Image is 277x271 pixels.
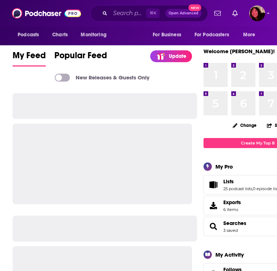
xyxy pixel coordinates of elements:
span: Charts [52,30,68,40]
a: Searches [223,220,246,226]
span: My Feed [13,50,46,65]
span: Open Advanced [169,12,198,15]
a: 3 saved [223,228,238,233]
span: Exports [206,201,220,211]
span: Lists [223,178,234,185]
span: For Business [153,30,181,40]
span: Monitoring [81,30,106,40]
span: Exports [223,199,241,206]
button: open menu [148,28,190,42]
span: More [243,30,255,40]
a: Update [150,50,192,62]
button: open menu [13,28,48,42]
span: Logged in as Kathryn-Musilek [249,5,265,21]
span: For Podcasters [195,30,229,40]
div: Search podcasts, credits, & more... [90,5,208,22]
a: Lists [206,180,220,190]
span: Popular Feed [54,50,107,65]
span: , [252,186,253,191]
button: Show profile menu [249,5,265,21]
span: New [188,4,201,11]
a: Searches [206,221,220,231]
span: ⌘ K [146,9,160,18]
button: Change [228,121,261,130]
span: 6 items [223,207,241,212]
input: Search podcasts, credits, & more... [110,8,146,19]
p: Update [169,53,186,59]
img: Podchaser - Follow, Share and Rate Podcasts [12,6,81,20]
button: Open AdvancedNew [165,9,202,18]
a: Welcome [PERSON_NAME]! [204,48,275,55]
a: Show notifications dropdown [229,7,241,19]
button: open menu [76,28,116,42]
img: User Profile [249,5,265,21]
a: 25 podcast lists [223,186,252,191]
div: My Activity [215,251,244,258]
span: Podcasts [18,30,39,40]
button: open menu [238,28,264,42]
a: New Releases & Guests Only [55,74,149,82]
a: Charts [48,28,72,42]
a: My Feed [13,50,46,66]
a: Popular Feed [54,50,107,66]
button: open menu [190,28,240,42]
div: My Pro [215,163,233,170]
a: Show notifications dropdown [211,7,224,19]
